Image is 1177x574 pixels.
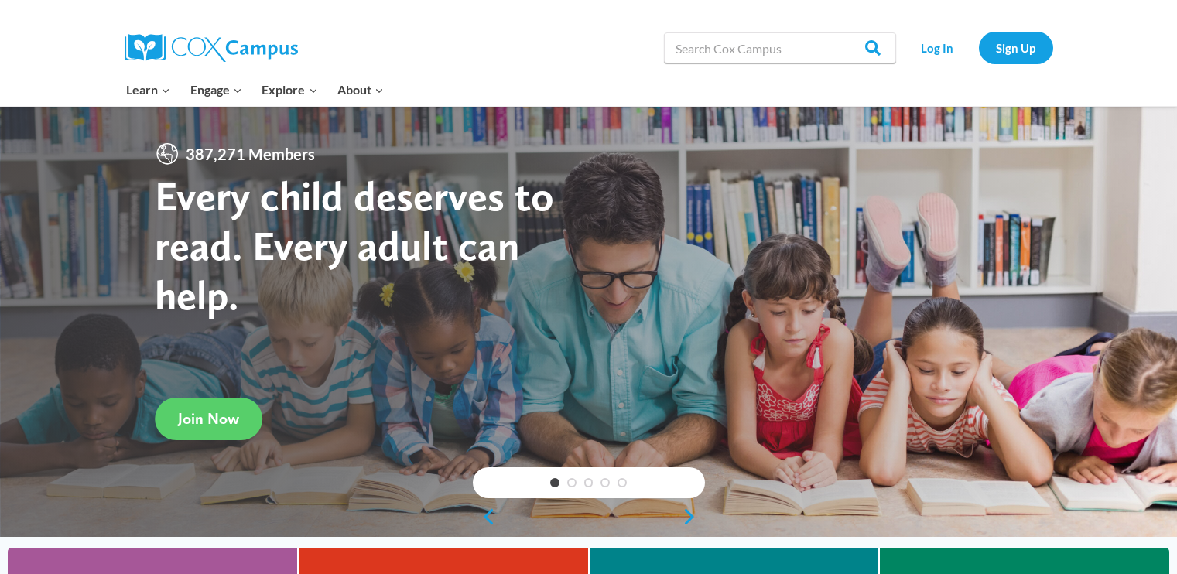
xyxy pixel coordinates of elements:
a: 5 [618,478,627,487]
span: 387,271 Members [180,142,321,166]
a: 3 [584,478,594,487]
span: Learn [126,80,170,100]
span: Explore [262,80,317,100]
nav: Primary Navigation [117,73,394,106]
span: Engage [190,80,242,100]
div: content slider buttons [473,501,705,532]
a: previous [473,507,496,526]
a: 1 [550,478,559,487]
nav: Secondary Navigation [904,32,1053,63]
a: Sign Up [979,32,1053,63]
a: 4 [600,478,610,487]
a: Join Now [155,398,262,440]
img: Cox Campus [125,34,298,62]
a: Log In [904,32,971,63]
strong: Every child deserves to read. Every adult can help. [155,171,554,319]
a: next [682,507,705,526]
span: About [337,80,384,100]
span: Join Now [178,409,239,428]
a: 2 [567,478,577,487]
input: Search Cox Campus [664,32,896,63]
